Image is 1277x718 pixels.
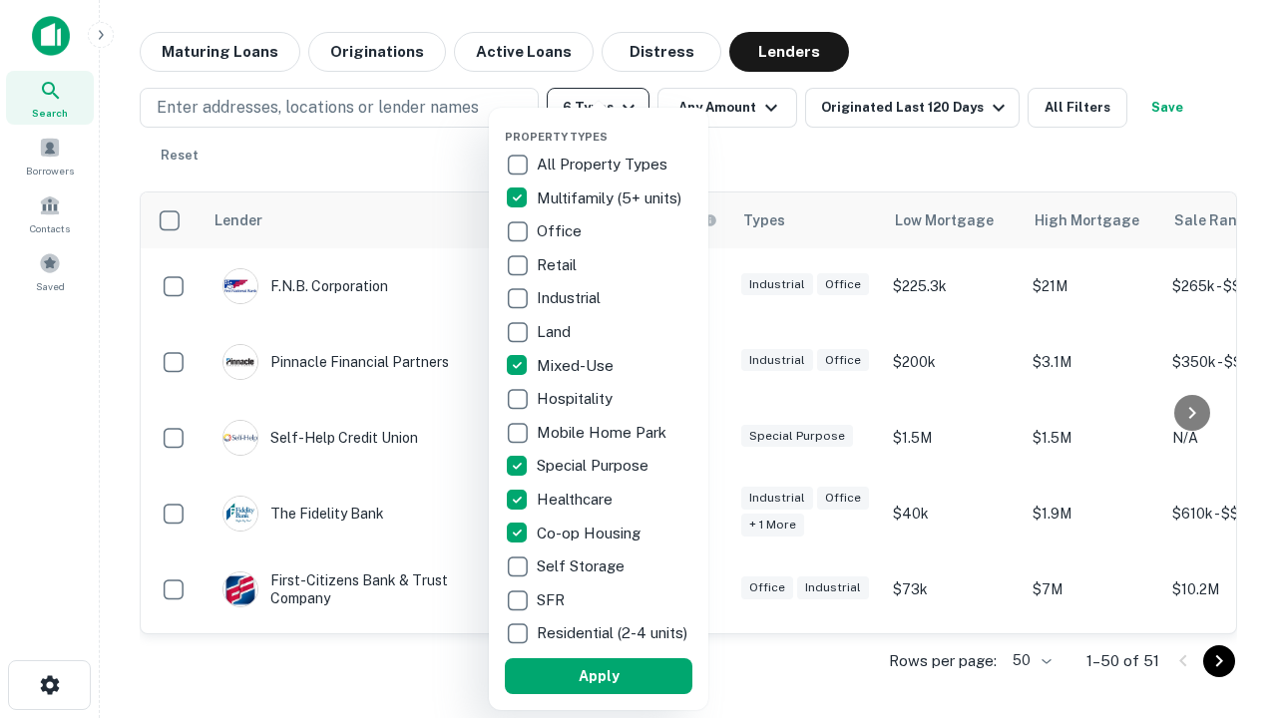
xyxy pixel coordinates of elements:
p: Self Storage [537,554,629,578]
span: Property Types [505,131,608,143]
p: All Property Types [537,153,671,177]
button: Apply [505,658,692,694]
p: Mobile Home Park [537,421,670,445]
p: Land [537,320,575,344]
p: Office [537,219,586,243]
p: Special Purpose [537,454,652,478]
p: SFR [537,588,569,612]
iframe: Chat Widget [1177,558,1277,654]
p: Hospitality [537,387,617,411]
p: Industrial [537,286,605,310]
p: Co-op Housing [537,522,644,545]
p: Multifamily (5+ units) [537,186,685,210]
p: Healthcare [537,488,617,512]
p: Mixed-Use [537,354,618,378]
p: Residential (2-4 units) [537,621,691,645]
p: Retail [537,253,581,277]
